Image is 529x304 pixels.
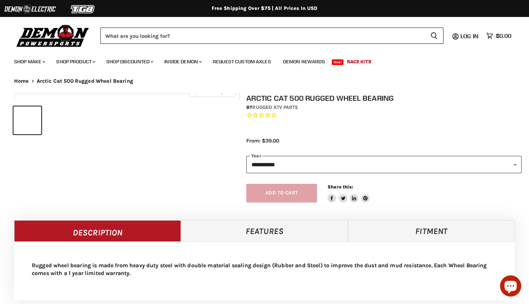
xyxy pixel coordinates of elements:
[57,2,110,16] img: TGB Logo 2
[246,94,522,103] h1: Arctic Cat 500 Rugged Wheel Bearing
[100,28,443,44] form: Product
[246,112,522,119] span: Rated 0.0 out of 5 stars 0 reviews
[14,23,92,48] img: Demon Powersports
[14,220,181,241] a: Description
[278,54,330,69] a: Demon Rewards
[246,156,522,173] select: year
[496,33,511,39] span: $0.00
[328,184,370,203] aside: Share this:
[159,54,206,69] a: Inside Demon
[498,275,523,298] inbox-online-store-chat: Shopify online store chat
[246,104,522,111] div: by
[13,106,41,134] button: IMAGE thumbnail
[246,138,279,144] span: From: $39.00
[332,59,344,65] span: New!
[4,2,57,16] img: Demon Electric Logo 2
[100,28,425,44] input: Search
[101,54,158,69] a: Shop Discounted
[252,104,298,110] a: Rugged ATV Parts
[181,220,348,241] a: Features
[342,54,377,69] a: Race Kits
[14,78,29,84] a: Home
[328,184,353,189] span: Share this:
[37,78,133,84] span: Arctic Cat 500 Rugged Wheel Bearing
[483,31,515,41] a: $0.00
[457,33,483,39] a: Log in
[460,33,478,40] span: Log in
[51,54,100,69] a: Shop Product
[32,262,497,277] p: Rugged wheel bearing is made from heavy duty steel with double material sealing design (Rubber an...
[348,220,515,241] a: Fitment
[193,89,232,94] span: Click to expand
[425,28,443,44] button: Search
[9,54,49,69] a: Shop Make
[207,54,276,69] a: Request Custom Axles
[9,52,510,69] ul: Main menu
